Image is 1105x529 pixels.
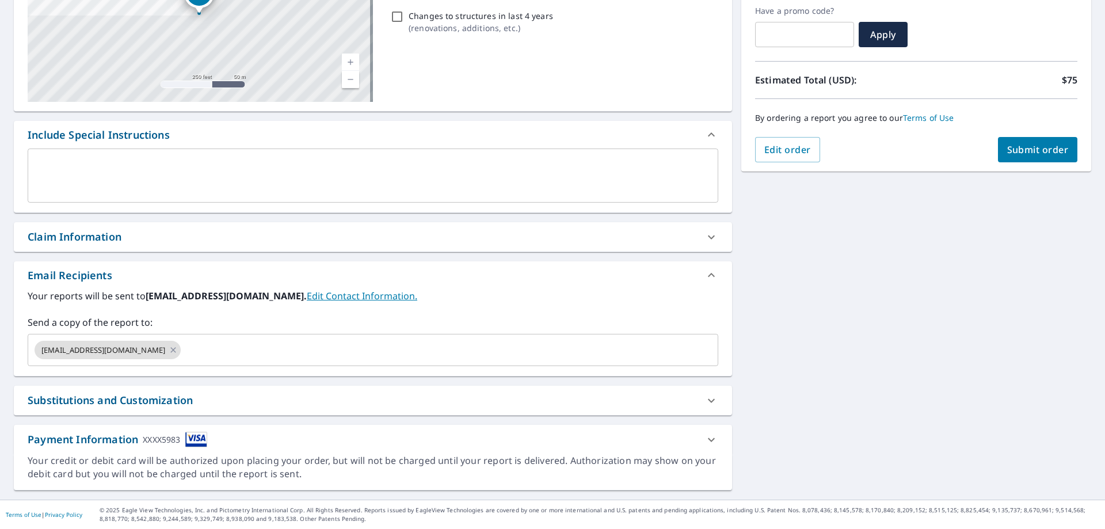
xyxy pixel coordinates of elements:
[755,113,1077,123] p: By ordering a report you agree to our
[868,28,898,41] span: Apply
[28,432,207,447] div: Payment Information
[6,511,82,518] p: |
[755,137,820,162] button: Edit order
[28,454,718,481] div: Your credit or debit card will be authorized upon placing your order, but will not be charged unt...
[28,229,121,245] div: Claim Information
[143,432,180,447] div: XXXX5983
[14,425,732,454] div: Payment InformationXXXX5983cardImage
[35,345,172,356] span: [EMAIL_ADDRESS][DOMAIN_NAME]
[764,143,811,156] span: Edit order
[14,261,732,289] div: Email Recipients
[6,511,41,519] a: Terms of Use
[28,268,112,283] div: Email Recipients
[342,71,359,88] a: Current Level 17, Zoom Out
[28,393,193,408] div: Substitutions and Customization
[14,386,732,415] div: Substitutions and Customization
[409,22,553,34] p: ( renovations, additions, etc. )
[45,511,82,519] a: Privacy Policy
[342,54,359,71] a: Current Level 17, Zoom In
[100,506,1099,523] p: © 2025 Eagle View Technologies, Inc. and Pictometry International Corp. All Rights Reserved. Repo...
[755,6,854,16] label: Have a promo code?
[859,22,908,47] button: Apply
[35,341,181,359] div: [EMAIL_ADDRESS][DOMAIN_NAME]
[903,112,954,123] a: Terms of Use
[409,10,553,22] p: Changes to structures in last 4 years
[28,127,170,143] div: Include Special Instructions
[185,432,207,447] img: cardImage
[14,222,732,252] div: Claim Information
[14,121,732,149] div: Include Special Instructions
[28,289,718,303] label: Your reports will be sent to
[146,290,307,302] b: [EMAIL_ADDRESS][DOMAIN_NAME].
[307,290,417,302] a: EditContactInfo
[1062,73,1077,87] p: $75
[1007,143,1069,156] span: Submit order
[28,315,718,329] label: Send a copy of the report to:
[998,137,1078,162] button: Submit order
[755,73,916,87] p: Estimated Total (USD):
